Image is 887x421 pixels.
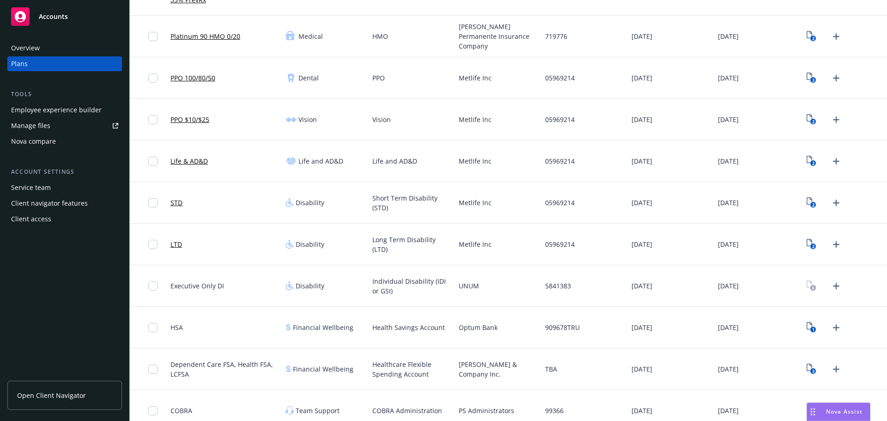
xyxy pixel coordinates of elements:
[718,156,739,166] span: [DATE]
[17,390,86,400] span: Open Client Navigator
[11,56,28,71] div: Plans
[7,212,122,226] a: Client access
[148,198,158,207] input: Toggle Row Selected
[829,29,844,44] a: Upload Plan Documents
[372,31,388,41] span: HMO
[459,360,538,379] span: [PERSON_NAME] & Company Inc.
[459,406,514,415] span: PS Administrators
[11,118,50,133] div: Manage files
[632,406,652,415] span: [DATE]
[296,239,324,249] span: Disability
[718,323,739,332] span: [DATE]
[170,323,183,332] span: HSA
[718,364,739,374] span: [DATE]
[804,279,819,293] a: View Plan Documents
[812,202,814,208] text: 2
[170,360,278,379] span: Dependent Care FSA, Health FSA, LCFSA
[632,115,652,124] span: [DATE]
[7,118,122,133] a: Manage files
[293,323,353,332] span: Financial Wellbeing
[372,156,417,166] span: Life and AD&D
[296,406,340,415] span: Team Support
[148,365,158,374] input: Toggle Row Selected
[11,212,51,226] div: Client access
[7,196,122,211] a: Client navigator features
[148,115,158,124] input: Toggle Row Selected
[632,239,652,249] span: [DATE]
[812,244,814,250] text: 2
[148,32,158,41] input: Toggle Row Selected
[545,364,557,374] span: TBA
[812,77,814,83] text: 3
[829,154,844,169] a: Upload Plan Documents
[170,31,240,41] a: Platinum 90 HMO 0/20
[11,134,56,149] div: Nova compare
[372,115,391,124] span: Vision
[459,156,492,166] span: Metlife Inc
[826,408,863,415] span: Nova Assist
[459,115,492,124] span: Metlife Inc
[812,160,814,166] text: 2
[804,71,819,85] a: View Plan Documents
[7,103,122,117] a: Employee experience builder
[804,320,819,335] a: View Plan Documents
[804,154,819,169] a: View Plan Documents
[804,403,819,418] a: View Plan Documents
[718,239,739,249] span: [DATE]
[459,22,538,51] span: [PERSON_NAME] Permanente Insurance Company
[545,281,571,291] span: 5841383
[293,364,353,374] span: Financial Wellbeing
[296,198,324,207] span: Disability
[11,41,40,55] div: Overview
[298,156,343,166] span: Life and AD&D
[372,73,385,83] span: PPO
[804,237,819,252] a: View Plan Documents
[170,281,224,291] span: Executive Only DI
[545,406,564,415] span: 99366
[829,237,844,252] a: Upload Plan Documents
[812,368,814,374] text: 3
[372,323,445,332] span: Health Savings Account
[804,112,819,127] a: View Plan Documents
[170,73,215,83] a: PPO 100/80/50
[372,360,451,379] span: Healthcare Flexible Spending Account
[812,119,814,125] text: 2
[170,239,182,249] a: LTD
[829,71,844,85] a: Upload Plan Documents
[718,31,739,41] span: [DATE]
[296,281,324,291] span: Disability
[632,31,652,41] span: [DATE]
[11,180,51,195] div: Service team
[812,327,814,333] text: 1
[459,323,498,332] span: Optum Bank
[718,406,739,415] span: [DATE]
[632,198,652,207] span: [DATE]
[148,157,158,166] input: Toggle Row Selected
[829,279,844,293] a: Upload Plan Documents
[632,323,652,332] span: [DATE]
[170,406,192,415] span: COBRA
[718,281,739,291] span: [DATE]
[545,323,580,332] span: 909678TRU
[459,73,492,83] span: Metlife Inc
[372,406,442,415] span: COBRA Administration
[7,134,122,149] a: Nova compare
[545,31,567,41] span: 719776
[7,4,122,30] a: Accounts
[459,239,492,249] span: Metlife Inc
[829,195,844,210] a: Upload Plan Documents
[148,73,158,83] input: Toggle Row Selected
[170,115,209,124] a: PPO $10/$25
[148,281,158,291] input: Toggle Row Selected
[7,56,122,71] a: Plans
[829,320,844,335] a: Upload Plan Documents
[807,403,819,421] div: Drag to move
[372,276,451,296] span: Individual Disability (IDI or GSI)
[11,103,102,117] div: Employee experience builder
[298,115,317,124] span: Vision
[804,195,819,210] a: View Plan Documents
[298,31,323,41] span: Medical
[148,240,158,249] input: Toggle Row Selected
[632,364,652,374] span: [DATE]
[829,362,844,377] a: Upload Plan Documents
